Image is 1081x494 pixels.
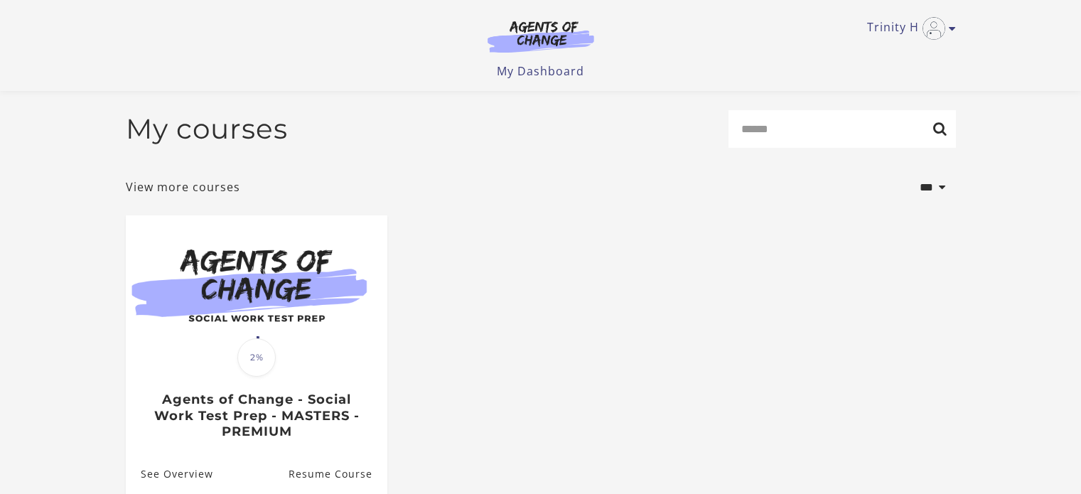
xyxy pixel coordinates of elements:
span: 2% [237,338,276,377]
h2: My courses [126,112,288,146]
a: Toggle menu [867,17,949,40]
a: My Dashboard [497,63,584,79]
h3: Agents of Change - Social Work Test Prep - MASTERS - PREMIUM [141,392,372,440]
a: View more courses [126,178,240,195]
img: Agents of Change Logo [473,20,609,53]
